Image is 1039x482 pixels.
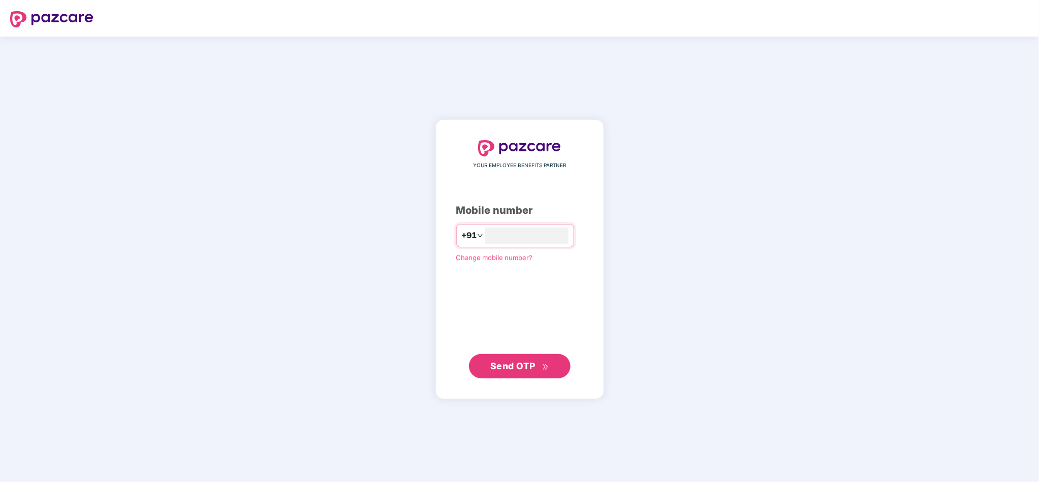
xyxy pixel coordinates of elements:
[490,361,535,371] span: Send OTP
[542,364,549,370] span: double-right
[477,233,483,239] span: down
[469,354,571,378] button: Send OTPdouble-right
[456,253,533,262] a: Change mobile number?
[456,203,583,218] div: Mobile number
[10,11,93,27] img: logo
[462,229,477,242] span: +91
[473,162,566,170] span: YOUR EMPLOYEE BENEFITS PARTNER
[478,140,561,156] img: logo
